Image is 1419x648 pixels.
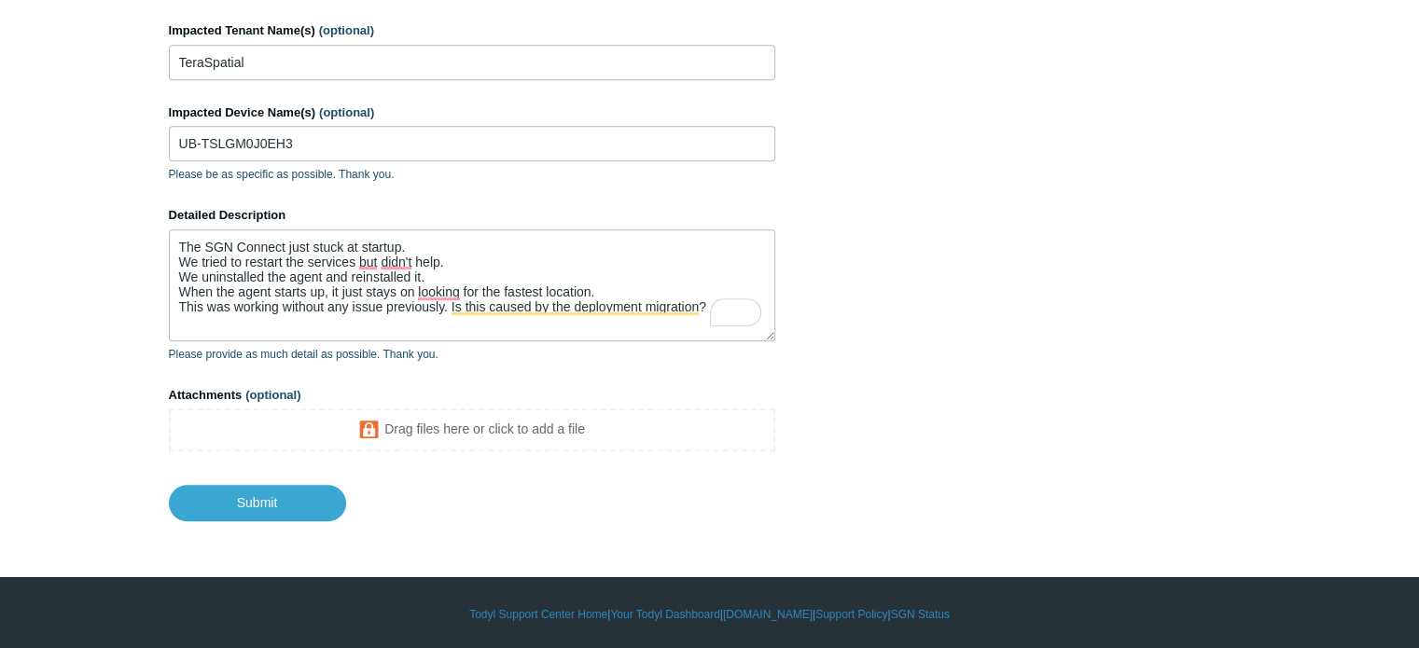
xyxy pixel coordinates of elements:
label: Detailed Description [169,206,775,225]
a: Todyl Support Center Home [469,606,607,623]
a: Support Policy [815,606,887,623]
span: (optional) [245,388,300,402]
label: Attachments [169,386,775,405]
span: (optional) [319,105,374,119]
span: (optional) [319,23,374,37]
input: Submit [169,485,346,520]
a: SGN Status [891,606,950,623]
label: Impacted Tenant Name(s) [169,21,775,40]
a: Your Todyl Dashboard [610,606,719,623]
textarea: To enrich screen reader interactions, please activate Accessibility in Grammarly extension settings [169,229,775,341]
a: [DOMAIN_NAME] [723,606,813,623]
p: Please be as specific as possible. Thank you. [169,166,775,183]
p: Please provide as much detail as possible. Thank you. [169,346,775,363]
div: | | | | [169,606,1251,623]
label: Impacted Device Name(s) [169,103,775,122]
